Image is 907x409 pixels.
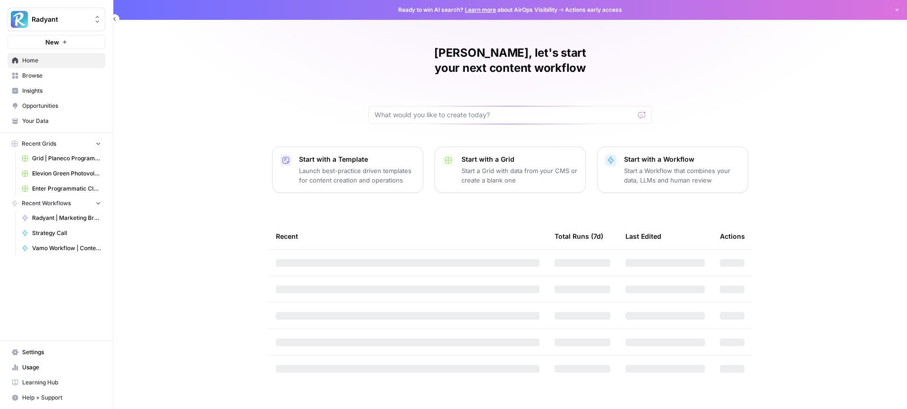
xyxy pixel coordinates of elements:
[720,223,745,249] div: Actions
[17,166,105,181] a: Elevion Green Photovoltaik + [Gewerbe]
[8,360,105,375] a: Usage
[8,137,105,151] button: Recent Grids
[8,345,105,360] a: Settings
[11,11,28,28] img: Radyant Logo
[435,147,586,193] button: Start with a GridStart a Grid with data from your CMS or create a blank one
[22,139,56,148] span: Recent Grids
[368,45,652,76] h1: [PERSON_NAME], let's start your next content workflow
[8,196,105,210] button: Recent Workflows
[8,35,105,49] button: New
[462,155,578,164] p: Start with a Grid
[17,210,105,226] a: Radyant | Marketing Breakdowns | Newsletter
[17,181,105,196] a: Enter Programmatic Cluster Wärmepumpe Förderung + Local
[32,169,101,178] span: Elevion Green Photovoltaik + [Gewerbe]
[8,8,105,31] button: Workspace: Radyant
[465,6,496,13] a: Learn more
[22,117,101,125] span: Your Data
[299,166,415,185] p: Launch best-practice driven templates for content creation and operations
[8,390,105,405] button: Help + Support
[462,166,578,185] p: Start a Grid with data from your CMS or create a blank one
[32,244,101,252] span: Vamo Workflow | Content Update Sie zu du
[22,348,101,357] span: Settings
[624,155,740,164] p: Start with a Workflow
[22,71,101,80] span: Browse
[272,147,423,193] button: Start with a TemplateLaunch best-practice driven templates for content creation and operations
[375,110,634,120] input: What would you like to create today?
[32,154,101,163] span: Grid | Planeco Programmatic Cluster
[32,214,101,222] span: Radyant | Marketing Breakdowns | Newsletter
[565,6,622,14] span: Actions early access
[8,113,105,129] a: Your Data
[8,68,105,83] a: Browse
[22,87,101,95] span: Insights
[22,363,101,372] span: Usage
[624,166,740,185] p: Start a Workflow that combines your data, LLMs and human review
[22,378,101,387] span: Learning Hub
[8,83,105,98] a: Insights
[555,223,603,249] div: Total Runs (7d)
[22,393,101,402] span: Help + Support
[8,53,105,68] a: Home
[32,229,101,237] span: Strategy Call
[398,6,557,14] span: Ready to win AI search? about AirOps Visibility
[8,375,105,390] a: Learning Hub
[45,37,59,47] span: New
[22,102,101,110] span: Opportunities
[17,226,105,241] a: Strategy Call
[17,151,105,166] a: Grid | Planeco Programmatic Cluster
[22,56,101,65] span: Home
[597,147,748,193] button: Start with a WorkflowStart a Workflow that combines your data, LLMs and human review
[276,223,539,249] div: Recent
[32,15,89,24] span: Radyant
[32,184,101,193] span: Enter Programmatic Cluster Wärmepumpe Förderung + Local
[625,223,661,249] div: Last Edited
[8,98,105,113] a: Opportunities
[22,199,71,208] span: Recent Workflows
[17,241,105,256] a: Vamo Workflow | Content Update Sie zu du
[299,155,415,164] p: Start with a Template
